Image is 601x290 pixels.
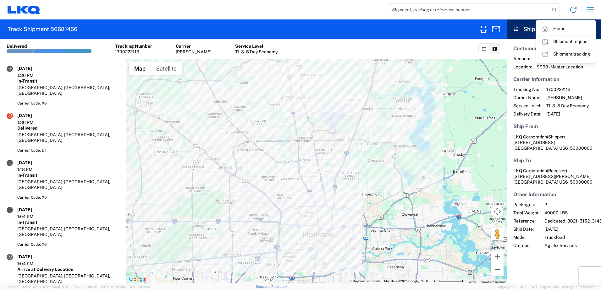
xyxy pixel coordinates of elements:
span: Server: 2025.21.0-667a72bf6fa [8,285,84,289]
a: Support [256,285,272,288]
button: Zoom in [491,250,504,263]
span: 5 km [432,279,438,283]
div: 1:04 PM [17,214,49,219]
div: [DATE] [17,113,49,118]
div: In-Transit [17,172,119,178]
div: Carrier [176,43,212,49]
div: Carrier Code: X6 [17,195,119,200]
span: 1700222113 [546,87,589,92]
div: 1:18 PM [17,167,49,172]
a: Open this area in Google Maps (opens a new window) [127,275,148,283]
h5: Other Information [513,191,594,197]
button: Zoom out [491,263,504,276]
span: [DATE] [546,111,589,117]
a: Terms [467,280,476,284]
span: Account: [513,56,532,62]
a: Home [536,23,595,35]
a: Feedback [271,285,287,288]
span: Service Level: [513,103,541,109]
span: Mode: [513,234,539,240]
div: [GEOGRAPHIC_DATA], [GEOGRAPHIC_DATA], [GEOGRAPHIC_DATA] [17,132,119,143]
button: Show satellite imagery [151,62,182,75]
span: Reference: [513,218,539,224]
img: Google [127,275,148,283]
span: Client: 2025.21.0-f0c8481 [86,285,151,289]
span: Delivery Date: [513,111,541,117]
div: Delivered [7,43,27,49]
div: [DATE] [17,254,49,260]
address: [GEOGRAPHIC_DATA] US [513,168,594,185]
div: Service Level [235,43,278,49]
span: LKQ Corporation [513,134,547,139]
span: Total Weight: [513,210,539,216]
h5: Ship From [513,123,594,129]
div: [GEOGRAPHIC_DATA], [GEOGRAPHIC_DATA], [GEOGRAPHIC_DATA] [17,179,119,190]
div: [DATE] [17,160,49,165]
span: (Shipper) [547,134,565,139]
div: 1700222113 [115,49,152,55]
div: TL 3 - 5 Day Economy [235,49,278,55]
div: 1:04 PM [17,261,49,266]
span: LKQ Corporation [STREET_ADDRESS][PERSON_NAME] [513,168,591,179]
span: [DATE] 10:54:32 [58,285,84,289]
a: Shipment tracking [536,48,595,61]
h2: Track Shipment 56681466 [8,25,77,33]
div: Carrier Code: X6 [17,100,119,106]
div: [DATE] [17,207,49,212]
a: Report a map error [480,280,505,284]
div: Delivered [17,125,119,131]
div: 1:36 PM [17,120,49,125]
div: 1:36 PM [17,72,49,78]
span: Tracking No: [513,87,541,92]
span: Map data ©2025 Google, INEGI [384,279,428,283]
div: Tracking Number [115,43,152,49]
span: Location: [513,64,532,70]
div: [GEOGRAPHIC_DATA], [GEOGRAPHIC_DATA], [GEOGRAPHIC_DATA] [17,85,119,96]
div: In-Transit [17,219,119,225]
span: [PERSON_NAME] [546,95,589,100]
div: [PERSON_NAME] [176,49,212,55]
div: [DATE] [17,66,49,71]
div: In-Transit [17,78,119,84]
span: Ship Date: [513,226,539,232]
h5: Carrier Information [513,76,594,82]
div: Carrier Code: X6 [17,242,119,247]
div: [GEOGRAPHIC_DATA], [GEOGRAPHIC_DATA], [GEOGRAPHIC_DATA] [17,273,119,284]
span: [STREET_ADDRESS] [513,140,555,145]
address: [GEOGRAPHIC_DATA] US [513,134,594,151]
span: 9999 - Master Location [537,64,583,70]
button: Map Scale: 5 km per 75 pixels [430,279,465,283]
header: Shipment Overview [507,19,601,39]
span: [DATE] 11:51:43 [128,285,151,289]
button: Drag Pegman onto the map to open Street View [491,228,504,240]
div: Carrier Code: D1 [17,148,119,153]
h5: Customer Information [513,46,594,51]
span: (Receiver) [547,168,567,173]
span: TL 3 - 5 Day Economy [546,103,589,109]
span: 6150000000 [565,180,593,185]
div: [GEOGRAPHIC_DATA], [GEOGRAPHIC_DATA], [GEOGRAPHIC_DATA] [17,226,119,237]
a: Shipment request [536,35,595,48]
span: 6150000000 [565,146,593,151]
input: Shipment, tracking or reference number [387,4,550,16]
span: Creator: [513,243,539,248]
span: Packages: [513,202,539,207]
span: Carrier Name: [513,95,541,100]
button: Show street map [129,62,151,75]
button: Map camera controls [491,205,504,218]
div: Arrive at Delivery Location [17,266,119,272]
span: Copyright © [DATE]-[DATE] Agistix Inc., All Rights Reserved [497,284,593,290]
h5: Ship To [513,158,594,164]
button: Keyboard shortcuts [353,279,380,283]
